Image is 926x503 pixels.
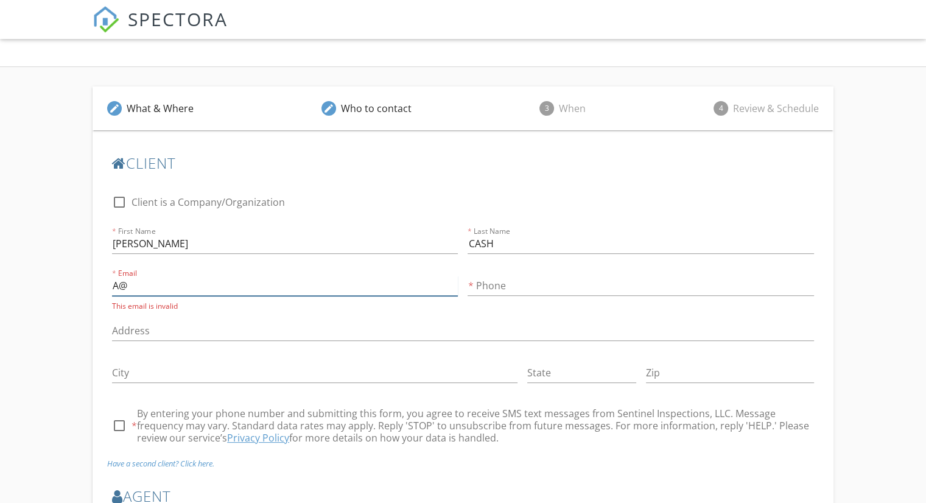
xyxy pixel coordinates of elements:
span: 3 [539,101,554,116]
span: SPECTORA [128,6,228,32]
h3: client [112,155,814,171]
div: When [559,101,586,116]
i: edit [109,103,120,114]
label: Client is a Company/Organization [132,196,285,208]
div: This email is invalid [112,301,458,311]
span: 4 [714,101,728,116]
i: Have a second client? Click here. [107,458,214,469]
div: What & Where [127,101,194,116]
span: By entering your phone number and submitting this form, you agree to receive SMS text messages fr... [137,407,814,444]
div: Who to contact [341,101,412,116]
a: Privacy Policy [227,431,289,445]
i: edit [323,103,334,114]
img: The Best Home Inspection Software - Spectora [93,6,119,33]
a: SPECTORA [93,16,228,42]
div: Review & Schedule [733,101,819,116]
